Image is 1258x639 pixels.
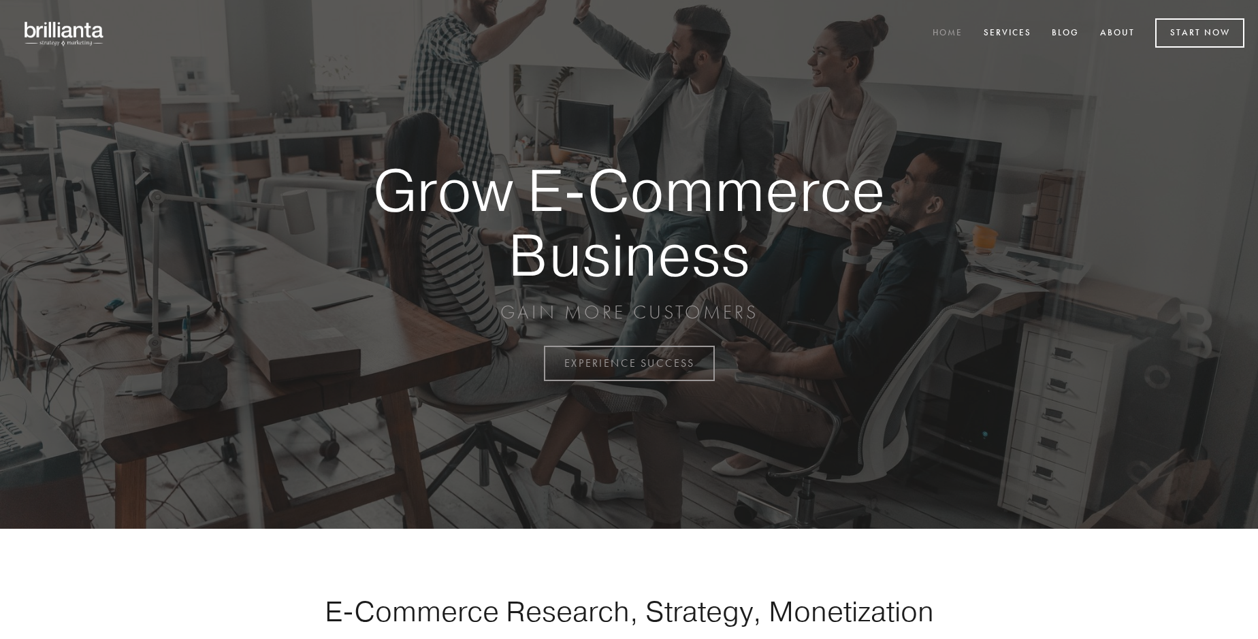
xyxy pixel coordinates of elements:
a: Blog [1043,22,1088,45]
h1: E-Commerce Research, Strategy, Monetization [282,594,976,628]
a: Start Now [1155,18,1244,48]
a: Services [975,22,1040,45]
img: brillianta - research, strategy, marketing [14,14,116,53]
p: GAIN MORE CUSTOMERS [325,300,933,325]
strong: Grow E-Commerce Business [325,158,933,286]
a: EXPERIENCE SUCCESS [544,346,715,381]
a: About [1091,22,1144,45]
a: Home [924,22,971,45]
